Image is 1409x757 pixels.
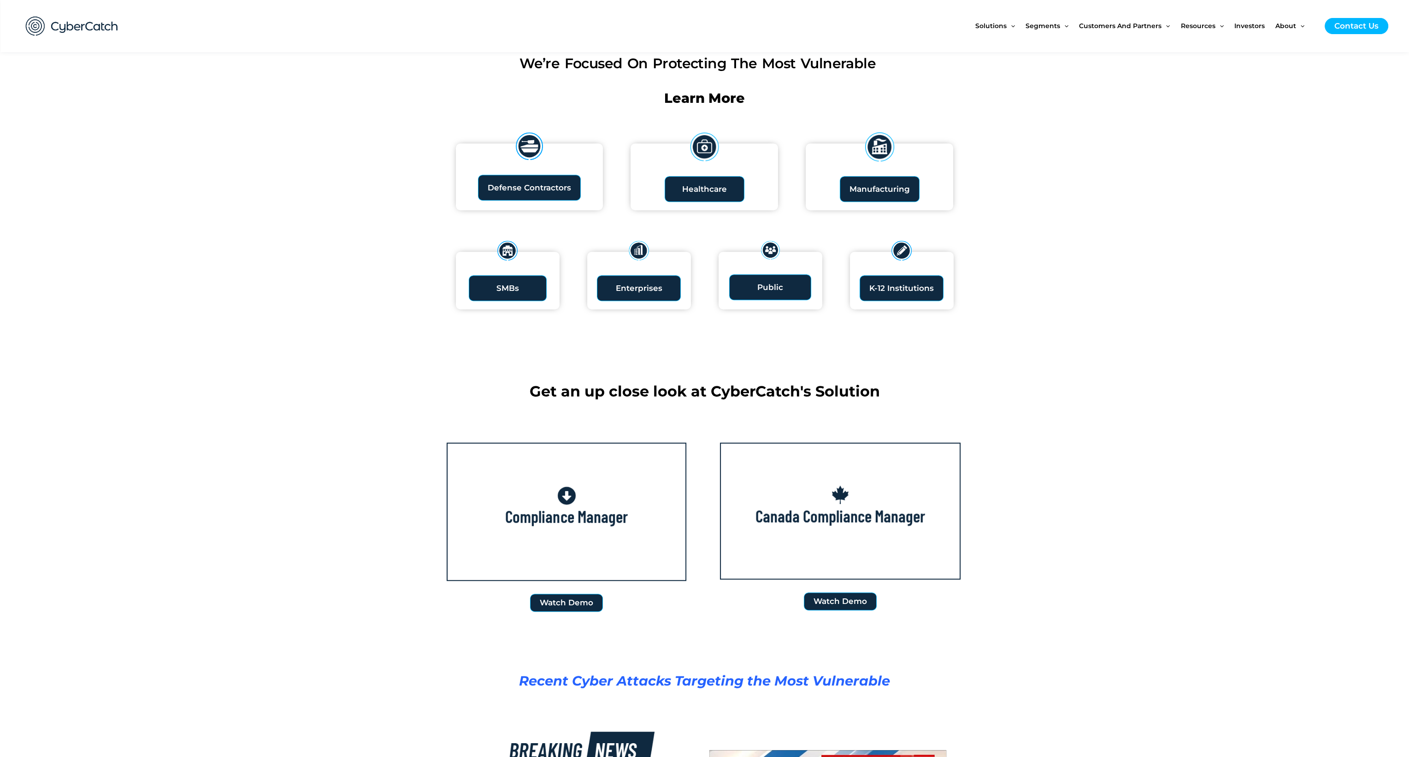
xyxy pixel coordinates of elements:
[447,382,963,401] h2: Get an up close look at CyberCatch's Solution
[665,176,744,202] a: Healthcare
[488,184,571,192] span: Defense Contractors
[1026,6,1060,45] span: Segments
[682,185,727,193] span: Healthcare
[616,284,662,292] span: Enterprises
[1234,6,1275,45] a: Investors
[729,274,811,300] a: Public
[597,275,681,301] a: Enterprises
[1060,6,1068,45] span: Menu Toggle
[860,275,943,301] a: K-12 Institutions
[1161,6,1170,45] span: Menu Toggle
[1181,6,1215,45] span: Resources
[447,53,949,74] h1: We’re focused on protecting the most vulnerable
[1234,6,1265,45] span: Investors
[496,284,519,292] span: SMBs
[1007,6,1015,45] span: Menu Toggle
[17,7,127,45] img: CyberCatch
[975,6,1315,45] nav: Site Navigation: New Main Menu
[975,6,1007,45] span: Solutions
[1296,6,1304,45] span: Menu Toggle
[849,185,910,193] span: Manufacturing
[530,594,603,612] a: Watch Demo
[840,176,920,202] a: Manufacturing
[447,89,963,107] h2: Learn More
[869,284,934,292] span: K-12 Institutions
[469,275,547,301] a: SMBs
[1325,18,1388,34] a: Contact Us
[540,599,593,607] span: Watch Demo
[1079,6,1161,45] span: Customers and Partners
[448,506,686,527] h3: Compliance Manager
[721,505,960,527] h3: Canada Compliance Manager
[1275,6,1296,45] span: About
[1215,6,1224,45] span: Menu Toggle
[804,592,877,610] a: Watch Demo
[478,175,581,201] a: Defense Contractors
[814,597,867,605] span: Watch Demo
[757,284,783,291] span: Public
[447,672,963,691] h1: Recent Cyber Attacks Targeting the Most Vulnerable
